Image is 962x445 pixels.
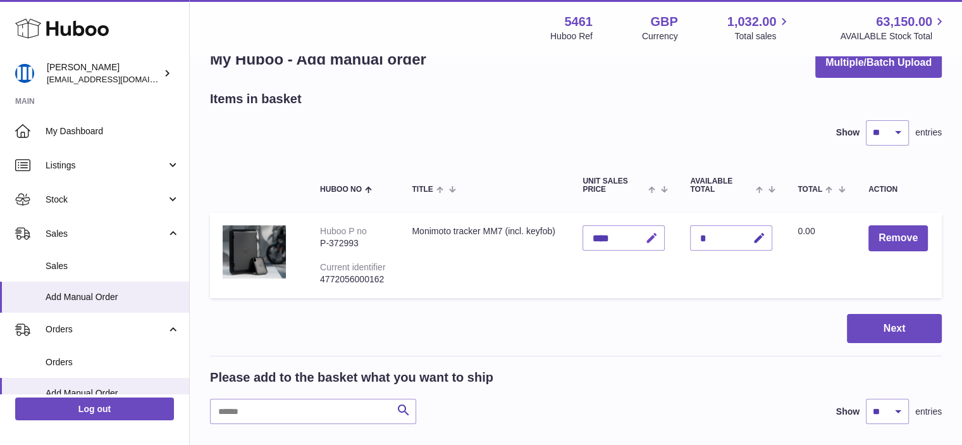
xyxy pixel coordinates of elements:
[915,127,942,139] span: entries
[46,291,180,303] span: Add Manual Order
[836,406,860,418] label: Show
[46,228,166,240] span: Sales
[320,262,386,272] div: Current identifier
[868,185,929,194] div: Action
[583,177,645,194] span: Unit Sales Price
[46,356,180,368] span: Orders
[412,185,433,194] span: Title
[46,323,166,335] span: Orders
[46,194,166,206] span: Stock
[836,127,860,139] label: Show
[868,225,928,251] button: Remove
[876,13,932,30] span: 63,150.00
[399,213,570,298] td: Monimoto tracker MM7 (incl. keyfob)
[840,13,947,42] a: 63,150.00 AVAILABLE Stock Total
[210,91,302,108] h2: Items in basket
[320,273,386,285] div: 4772056000162
[15,398,174,420] a: Log out
[46,260,180,272] span: Sales
[727,13,791,42] a: 1,032.00 Total sales
[47,74,186,84] span: [EMAIL_ADDRESS][DOMAIN_NAME]
[798,185,822,194] span: Total
[46,387,180,399] span: Add Manual Order
[650,13,677,30] strong: GBP
[210,369,493,386] h2: Please add to the basket what you want to ship
[727,13,777,30] span: 1,032.00
[47,61,161,85] div: [PERSON_NAME]
[734,30,791,42] span: Total sales
[46,160,166,172] span: Listings
[320,237,386,249] div: P-372993
[840,30,947,42] span: AVAILABLE Stock Total
[320,226,367,236] div: Huboo P no
[15,64,34,83] img: oksana@monimoto.com
[46,125,180,137] span: My Dashboard
[642,30,678,42] div: Currency
[223,225,286,279] img: Monimoto tracker MM7 (incl. keyfob)
[915,406,942,418] span: entries
[210,49,426,70] h1: My Huboo - Add manual order
[798,226,815,236] span: 0.00
[847,314,942,344] button: Next
[320,185,362,194] span: Huboo no
[690,177,753,194] span: AVAILABLE Total
[815,48,942,78] button: Multiple/Batch Upload
[564,13,593,30] strong: 5461
[550,30,593,42] div: Huboo Ref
